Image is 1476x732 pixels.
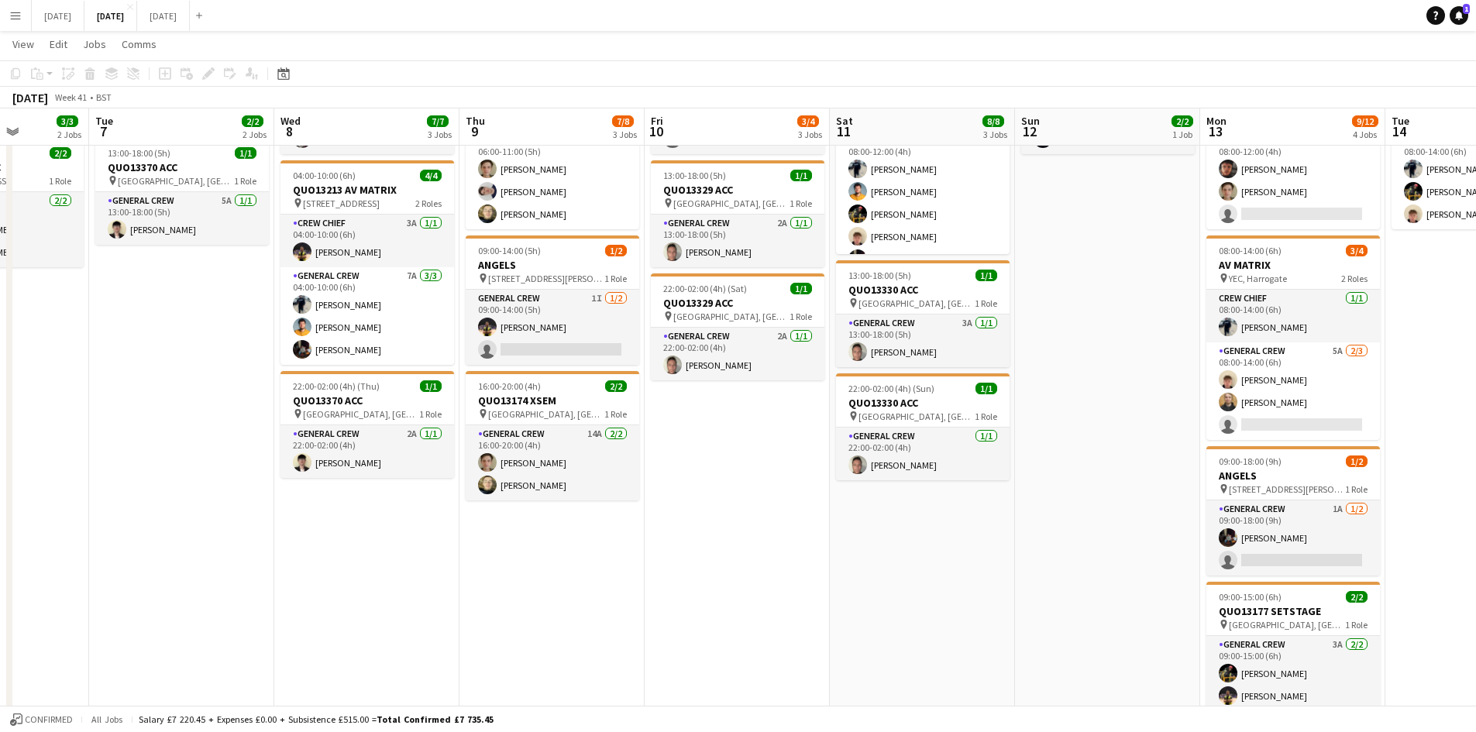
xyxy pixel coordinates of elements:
a: Edit [43,34,74,54]
span: Comms [122,37,157,51]
span: Confirmed [25,714,73,725]
a: View [6,34,40,54]
a: 1 [1450,6,1468,25]
div: Salary £7 220.45 + Expenses £0.00 + Subsistence £515.00 = [139,713,494,725]
span: Edit [50,37,67,51]
button: Confirmed [8,711,75,728]
span: View [12,37,34,51]
button: [DATE] [137,1,190,31]
div: [DATE] [12,90,48,105]
div: BST [96,91,112,103]
button: [DATE] [84,1,137,31]
button: [DATE] [32,1,84,31]
span: Total Confirmed £7 735.45 [377,713,494,725]
a: Jobs [77,34,112,54]
span: Week 41 [51,91,90,103]
span: Jobs [83,37,106,51]
span: All jobs [88,713,126,725]
span: 1 [1463,4,1470,14]
a: Comms [115,34,163,54]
